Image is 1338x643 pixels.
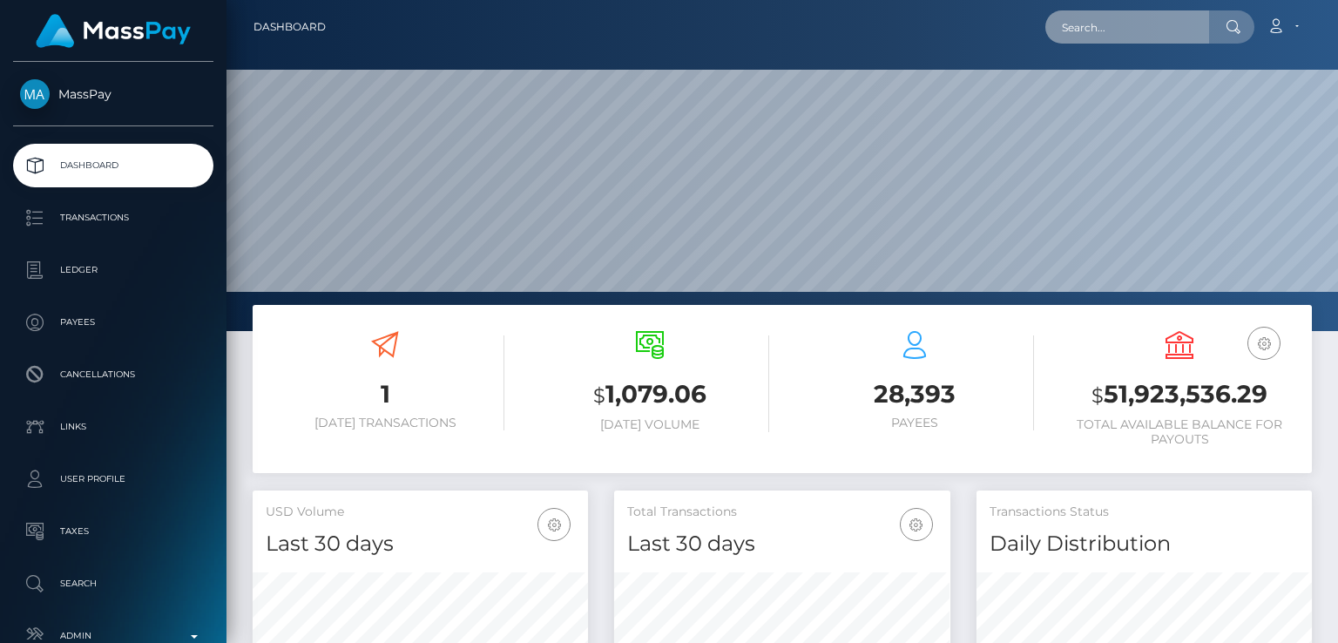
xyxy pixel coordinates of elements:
[13,144,213,187] a: Dashboard
[13,301,213,344] a: Payees
[795,377,1034,411] h3: 28,393
[1060,417,1299,447] h6: Total Available Balance for Payouts
[266,377,504,411] h3: 1
[627,529,936,559] h4: Last 30 days
[990,504,1299,521] h5: Transactions Status
[20,414,206,440] p: Links
[13,196,213,240] a: Transactions
[795,416,1034,430] h6: Payees
[13,510,213,553] a: Taxes
[20,362,206,388] p: Cancellations
[530,417,769,432] h6: [DATE] Volume
[593,383,605,408] small: $
[36,14,191,48] img: MassPay Logo
[266,416,504,430] h6: [DATE] Transactions
[20,518,206,545] p: Taxes
[13,86,213,102] span: MassPay
[627,504,936,521] h5: Total Transactions
[266,529,575,559] h4: Last 30 days
[1060,377,1299,413] h3: 51,923,536.29
[20,79,50,109] img: MassPay
[266,504,575,521] h5: USD Volume
[13,405,213,449] a: Links
[13,248,213,292] a: Ledger
[13,457,213,501] a: User Profile
[20,571,206,597] p: Search
[530,377,769,413] h3: 1,079.06
[20,309,206,335] p: Payees
[20,466,206,492] p: User Profile
[13,562,213,606] a: Search
[20,257,206,283] p: Ledger
[253,9,326,45] a: Dashboard
[990,529,1299,559] h4: Daily Distribution
[20,205,206,231] p: Transactions
[1091,383,1104,408] small: $
[13,353,213,396] a: Cancellations
[1045,10,1209,44] input: Search...
[20,152,206,179] p: Dashboard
